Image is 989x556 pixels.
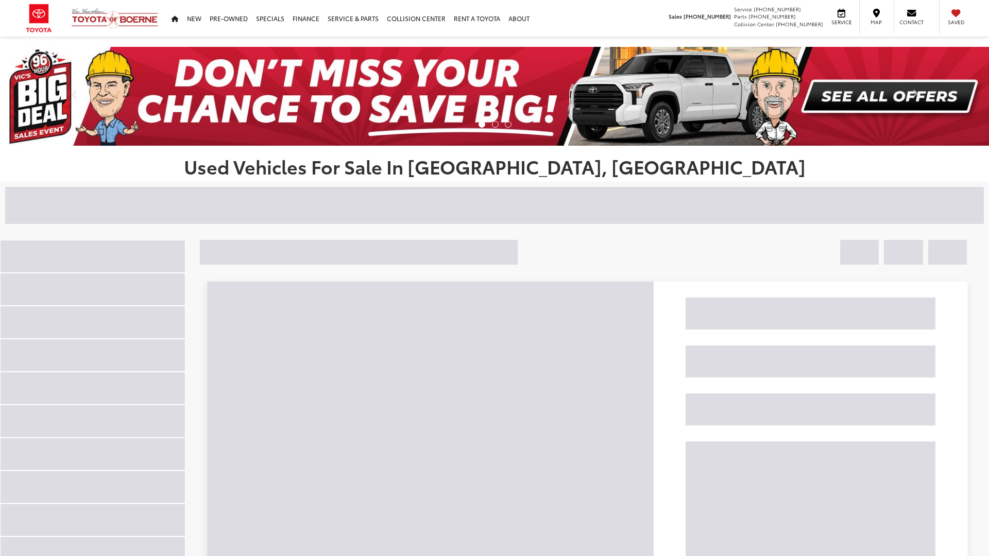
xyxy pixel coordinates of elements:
[776,20,823,28] span: [PHONE_NUMBER]
[748,12,796,20] span: [PHONE_NUMBER]
[945,19,967,26] span: Saved
[669,12,682,20] span: Sales
[754,5,801,13] span: [PHONE_NUMBER]
[899,19,924,26] span: Contact
[830,19,853,26] span: Service
[865,19,888,26] span: Map
[71,8,159,29] img: Vic Vaughan Toyota of Boerne
[734,5,752,13] span: Service
[684,12,731,20] span: [PHONE_NUMBER]
[734,20,774,28] span: Collision Center
[734,12,747,20] span: Parts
